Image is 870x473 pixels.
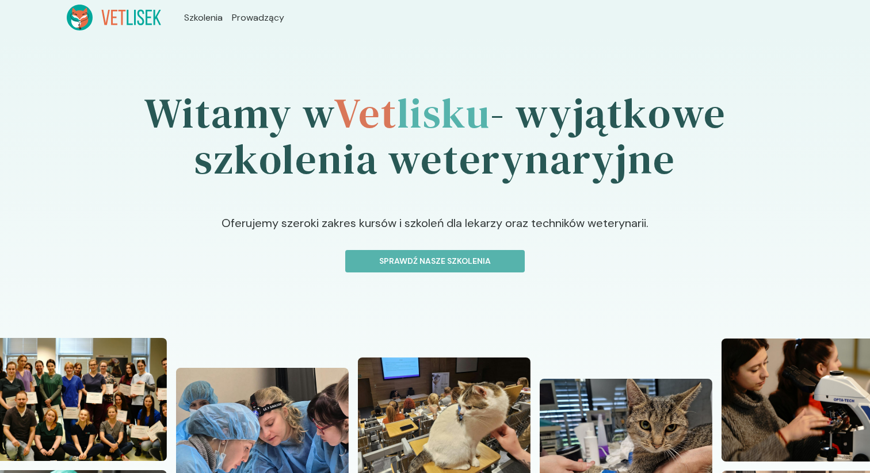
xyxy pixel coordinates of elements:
span: lisku [397,84,490,141]
a: Prowadzący [232,11,284,25]
a: Szkolenia [184,11,223,25]
button: Sprawdź nasze szkolenia [345,250,525,272]
p: Oferujemy szeroki zakres kursów i szkoleń dla lekarzy oraz techników weterynarii. [145,214,725,250]
p: Sprawdź nasze szkolenia [355,255,515,267]
span: Vet [334,84,396,141]
h1: Witamy w - wyjątkowe szkolenia weterynaryjne [67,58,803,214]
